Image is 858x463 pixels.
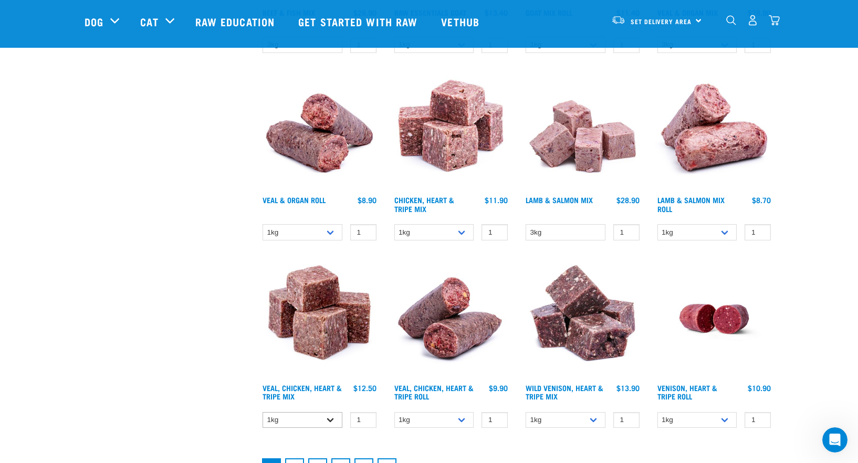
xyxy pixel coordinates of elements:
img: Raw Essentials Venison Heart & Tripe Hypoallergenic Raw Pet Food Bulk Roll Unwrapped [655,259,774,378]
a: Veal & Organ Roll [263,198,326,202]
img: 1029 Lamb Salmon Mix 01 [523,72,642,191]
a: Venison, Heart & Tripe Roll [657,386,717,398]
input: 1 [482,412,508,428]
img: 1062 Chicken Heart Tripe Mix 01 [392,72,511,191]
a: Chicken, Heart & Tripe Mix [394,198,454,210]
div: $8.90 [358,196,376,204]
iframe: Intercom live chat [822,427,847,453]
img: Veal Chicken Heart Tripe Mix 01 [260,259,379,378]
div: $9.90 [489,384,508,392]
div: $13.90 [616,384,640,392]
a: Vethub [431,1,493,43]
a: Wild Venison, Heart & Tripe Mix [526,386,603,398]
img: 1171 Venison Heart Tripe Mix 01 [523,259,642,378]
img: user.png [747,15,758,26]
img: home-icon@2x.png [769,15,780,26]
div: $11.90 [485,196,508,204]
div: $8.70 [752,196,771,204]
a: Veal, Chicken, Heart & Tripe Roll [394,386,474,398]
input: 1 [350,224,376,240]
img: 1263 Chicken Organ Roll 02 [392,259,511,378]
a: Lamb & Salmon Mix Roll [657,198,725,210]
input: 1 [613,412,640,428]
div: $12.50 [353,384,376,392]
img: 1261 Lamb Salmon Roll 01 [655,72,774,191]
div: $10.90 [748,384,771,392]
a: Get started with Raw [288,1,431,43]
div: $28.90 [616,196,640,204]
input: 1 [613,224,640,240]
a: Dog [85,14,103,29]
img: van-moving.png [611,15,625,25]
input: 1 [745,412,771,428]
a: Raw Education [185,1,288,43]
a: Cat [140,14,158,29]
img: home-icon-1@2x.png [726,15,736,25]
a: Veal, Chicken, Heart & Tripe Mix [263,386,342,398]
img: Veal Organ Mix Roll 01 [260,72,379,191]
input: 1 [350,412,376,428]
a: Lamb & Salmon Mix [526,198,593,202]
input: 1 [745,224,771,240]
span: Set Delivery Area [631,19,692,23]
input: 1 [482,224,508,240]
